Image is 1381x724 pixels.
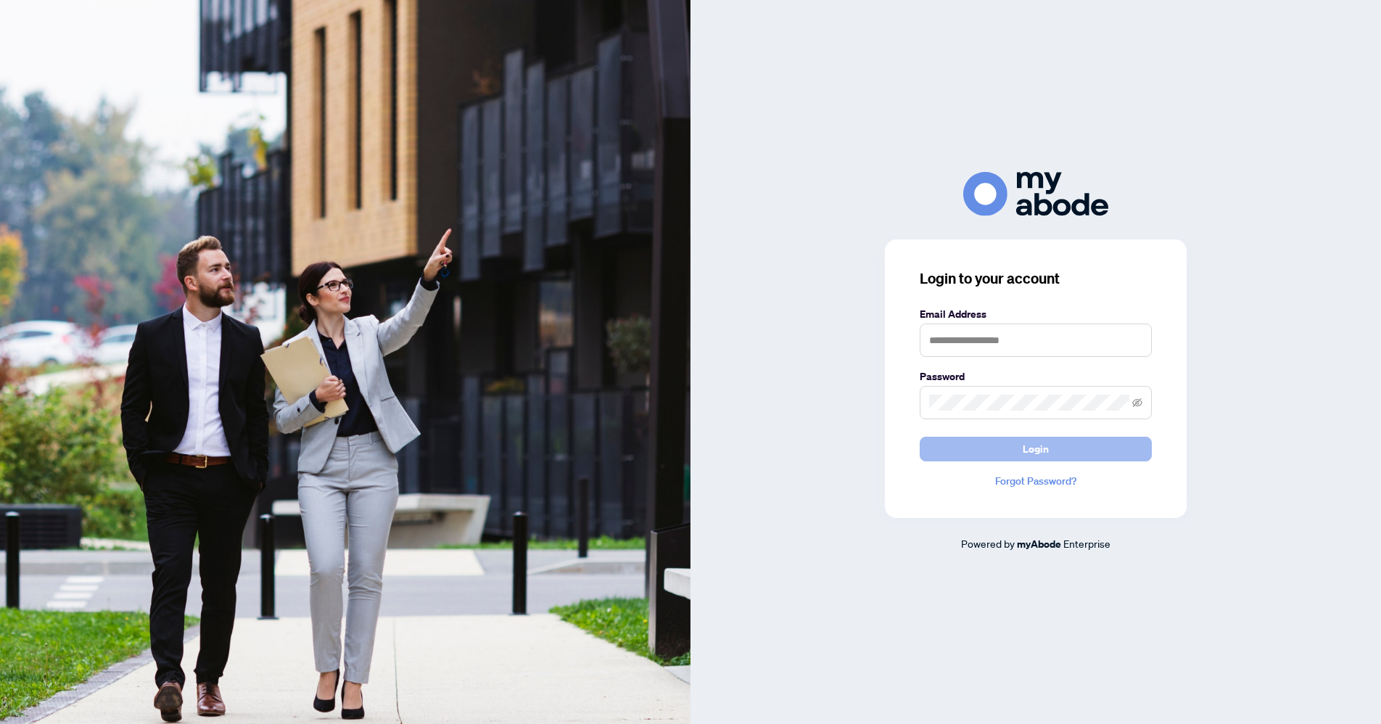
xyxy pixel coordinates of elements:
[920,437,1152,461] button: Login
[963,172,1108,216] img: ma-logo
[1132,398,1142,408] span: eye-invisible
[920,268,1152,289] h3: Login to your account
[1023,437,1049,461] span: Login
[961,537,1015,550] span: Powered by
[920,369,1152,384] label: Password
[1017,536,1061,552] a: myAbode
[920,473,1152,489] a: Forgot Password?
[920,306,1152,322] label: Email Address
[1063,537,1110,550] span: Enterprise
